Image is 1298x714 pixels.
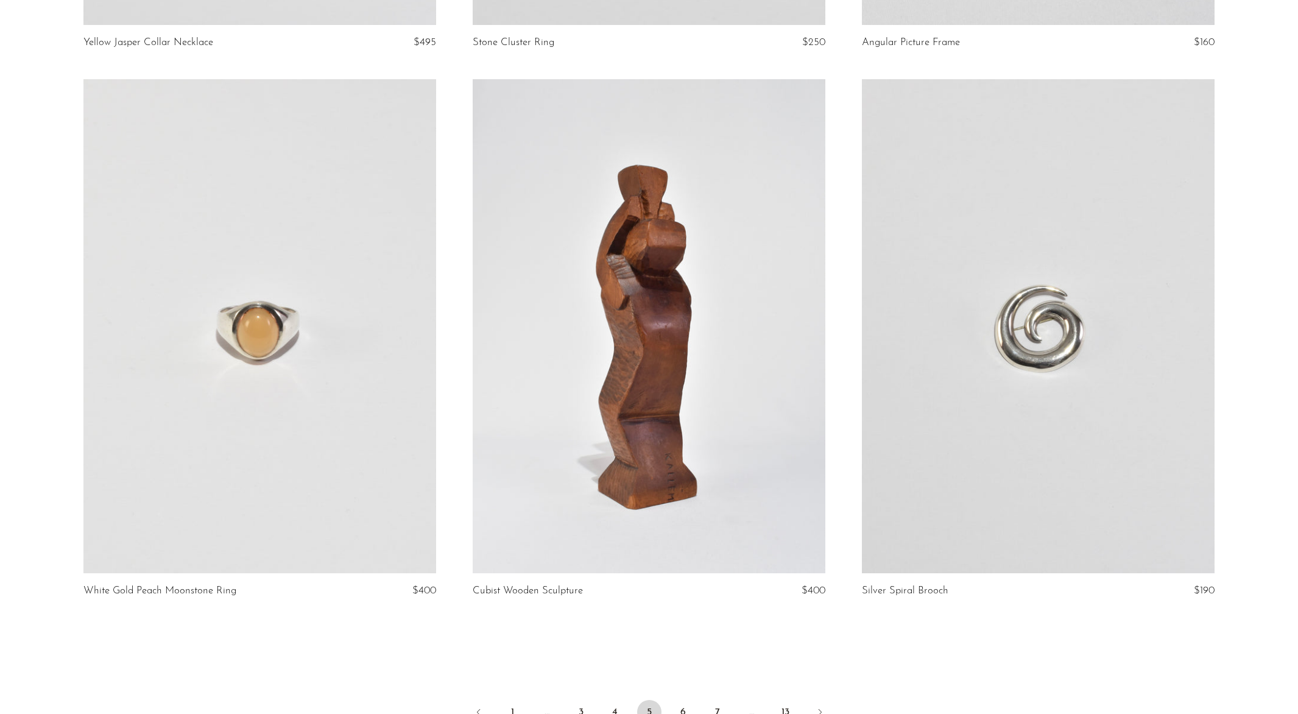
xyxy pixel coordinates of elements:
span: $495 [414,37,436,48]
a: Silver Spiral Brooch [862,585,948,596]
a: Stone Cluster Ring [473,37,554,48]
a: Angular Picture Frame [862,37,960,48]
span: $400 [802,585,825,596]
span: $400 [412,585,436,596]
span: $160 [1194,37,1215,48]
a: Cubist Wooden Sculpture [473,585,583,596]
a: White Gold Peach Moonstone Ring [83,585,236,596]
a: Yellow Jasper Collar Necklace [83,37,213,48]
span: $190 [1194,585,1215,596]
span: $250 [802,37,825,48]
